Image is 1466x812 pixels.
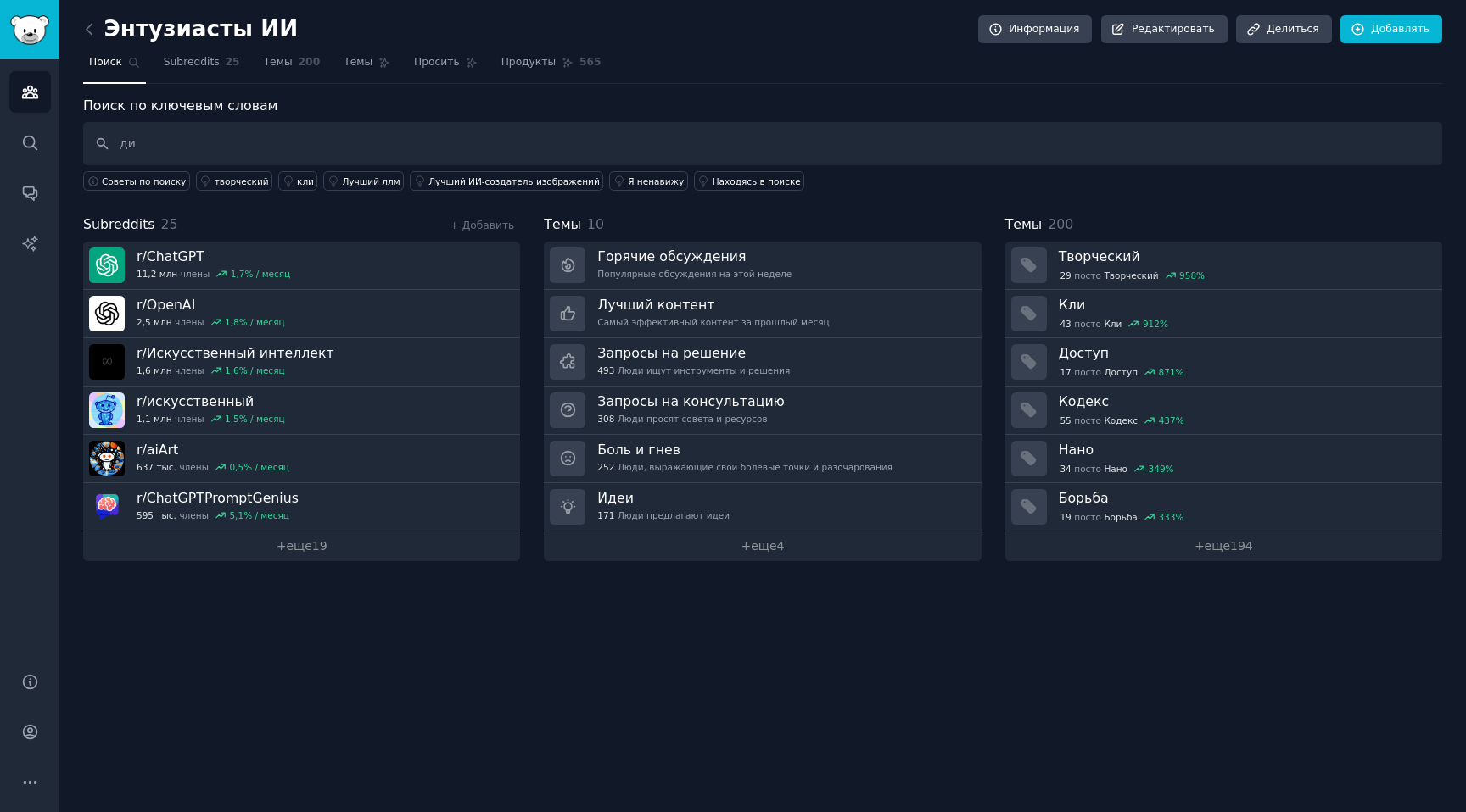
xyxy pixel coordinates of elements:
font: Лучший ллм [342,176,400,186]
font: пост [1074,512,1095,522]
img: Логотип GummySearch [10,15,49,45]
a: Я ненавижу [609,171,687,191]
font: Темы [544,216,581,232]
font: % [1175,512,1183,522]
font: Кодекс [1104,415,1138,425]
a: Боль и гнев252Люди, выражающие свои болевые точки и разочарования [544,435,981,483]
input: Поиск по ключевым словам в аудитории [83,122,1442,165]
a: Запросы на консультацию308Люди просят совета и ресурсов [544,387,981,435]
font: 34 [1060,464,1071,474]
a: r/aiArt637 тыс.члены0,5% / месяц [83,435,520,483]
font: % [1196,270,1205,281]
font: + [741,539,751,553]
font: члены [181,269,210,279]
a: Лучший ллм [323,171,404,191]
font: 4 [777,539,785,553]
font: Нано [1104,464,1127,474]
font: еще [751,539,776,553]
font: 1,1 млн [137,414,172,424]
font: r/ [137,345,147,361]
a: Темы [338,49,396,84]
font: % [1166,464,1174,474]
font: Боль и гнев [597,442,680,458]
font: Информация [1009,23,1079,35]
font: Популярные обсуждения на этой неделе [597,269,792,279]
font: Находясь в поиске [713,176,801,186]
font: Темы [344,56,372,68]
font: Запросы на решение [597,345,746,361]
font: 1,5 [225,414,239,424]
img: aiArt [89,441,125,476]
font: Самый эффективный контент за прошлый месяц [597,317,829,327]
font: Советы по поиску [102,176,186,186]
font: % / месяц [239,414,285,424]
font: члены [179,462,209,472]
font: 565 [579,56,602,68]
font: Редактировать [1132,23,1215,35]
font: члены [179,510,209,520]
font: 595 тыс. [137,510,176,520]
font: кли [297,176,314,186]
a: Добавлять [1340,15,1442,44]
a: r/Искусственный интеллект1,6 млнчлены1,6% / месяц [83,338,520,387]
img: ChatGPT [89,247,125,283]
font: Творческий [1104,270,1158,281]
font: Люди ищут инструменты и решения [618,365,790,375]
font: + [277,539,287,553]
font: члены [175,414,204,424]
a: Кодекс55посто​Кодекс437% [1005,387,1442,435]
font: Доступ [1059,345,1109,361]
a: +еще4 [544,531,981,561]
font: Запросы на консультацию [597,393,785,409]
font: 25 [161,216,178,232]
font: 349 [1149,464,1166,474]
font: Кли [1059,297,1086,313]
font: еще [1205,539,1230,553]
font: Поиск [89,56,122,68]
font: % / месяц [239,365,285,375]
font: 1,8 [225,317,239,327]
font: о [1095,512,1100,522]
font: о [1095,319,1100,329]
font: OpenAI [147,297,196,313]
font: Subreddits [83,216,155,232]
font: Доступ [1104,367,1138,377]
a: + Добавить [450,220,515,231]
font: пост [1074,319,1095,329]
font: Горячие обсуждения [597,248,746,264]
font: Лучший ИИ-создатель изображений [428,176,600,186]
a: Запросы на решение493Люди ищут инструменты и решения [544,338,981,387]
a: Творческий29посто​Творческий958% [1005,242,1442,290]
font: aiArt [147,442,178,458]
font: 11,2 млн [137,269,177,279]
font: о [1095,464,1100,474]
font: члены [175,317,204,327]
font: % / месяц [239,317,285,327]
font: 194 [1230,539,1253,553]
font: 200 [1048,216,1073,232]
font: r/ [137,490,147,506]
font: члены [175,365,204,375]
font: Лучший контент [597,297,714,313]
font: Нано [1059,442,1094,458]
a: Идеи171Люди предлагают идеи [544,483,981,531]
a: r/OpenAI2,5 млнчлены1,8% / месяц [83,290,520,338]
font: Борьба [1059,490,1109,506]
font: Кли [1104,319,1122,329]
a: Нано34посто​Нано349% [1005,435,1442,483]
font: Люди, выражающие свои болевые точки и разочарования [618,462,892,472]
font: творческий [215,176,269,186]
a: r/искусственный1,1 млнчлены1,5% / месяц [83,387,520,435]
font: еще [286,539,311,553]
font: 2,5 млн [137,317,172,327]
font: 200 [299,56,321,68]
a: Просить [408,49,484,84]
font: пост [1074,464,1095,474]
font: % [1176,367,1184,377]
font: 437 [1159,415,1176,425]
a: +еще19 [83,531,520,561]
a: Лучший контентСамый эффективный контент за прошлый месяц [544,290,981,338]
a: Находясь в поиске [694,171,805,191]
a: творческий [196,171,272,191]
font: 871 [1159,367,1176,377]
